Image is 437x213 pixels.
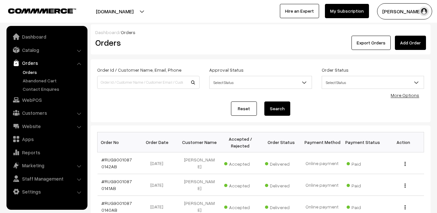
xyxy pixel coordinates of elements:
a: Catalog [8,44,85,56]
a: Contact Enquires [21,86,85,92]
a: Marketing [8,160,85,171]
a: Dashboard [8,31,85,42]
button: [DOMAIN_NAME] [73,3,156,19]
h2: Orders [95,38,199,48]
th: Action [383,132,424,152]
span: Delivered [265,159,297,167]
td: Online payment [302,152,342,174]
span: Paid [347,202,379,211]
img: user [419,6,429,16]
button: Export Orders [351,36,391,50]
a: COMMMERCE [8,6,65,14]
a: #RUG90010870140AB [101,200,132,213]
a: Staff Management [8,173,85,184]
a: Hire an Expert [280,4,319,18]
a: Orders [21,69,85,76]
span: Delivered [265,181,297,189]
span: Paid [347,181,379,189]
button: [PERSON_NAME] [377,3,432,19]
a: Apps [8,133,85,145]
a: #RUG90010870141AB [101,179,132,191]
label: Approval Status [209,66,244,73]
span: Accepted [224,181,257,189]
img: Menu [405,183,406,188]
a: Website [8,120,85,132]
a: Reset [231,101,257,116]
span: Accepted [224,159,257,167]
a: #RUG90010870142AB [101,157,132,169]
a: Customers [8,107,85,119]
img: Menu [405,205,406,209]
a: WebPOS [8,94,85,106]
th: Order Status [261,132,302,152]
a: Orders [8,57,85,69]
span: Select Status [209,76,312,89]
span: Orders [121,30,135,35]
span: Paid [347,159,379,167]
span: Select Status [322,76,424,89]
a: Abandoned Cart [21,77,85,84]
button: Search [264,101,290,116]
label: Order Id / Customer Name, Email, Phone [97,66,181,73]
th: Payment Method [302,132,342,152]
img: COMMMERCE [8,8,76,13]
span: Select Status [322,77,424,88]
span: Select Status [210,77,311,88]
td: Online payment [302,174,342,196]
th: Accepted / Rejected [220,132,261,152]
td: [DATE] [138,174,179,196]
a: More Options [391,92,419,98]
img: Menu [405,162,406,166]
a: Reports [8,147,85,158]
span: Accepted [224,202,257,211]
a: Dashboard [95,30,119,35]
td: [DATE] [138,152,179,174]
th: Payment Status [342,132,383,152]
th: Order No [98,132,138,152]
a: Settings [8,186,85,197]
a: Add Order [395,36,426,50]
a: My Subscription [325,4,369,18]
td: [PERSON_NAME] [179,174,220,196]
label: Order Status [322,66,349,73]
th: Customer Name [179,132,220,152]
div: / [95,29,426,36]
td: [PERSON_NAME] [179,152,220,174]
span: Delivered [265,202,297,211]
input: Order Id / Customer Name / Customer Email / Customer Phone [97,76,200,89]
th: Order Date [138,132,179,152]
